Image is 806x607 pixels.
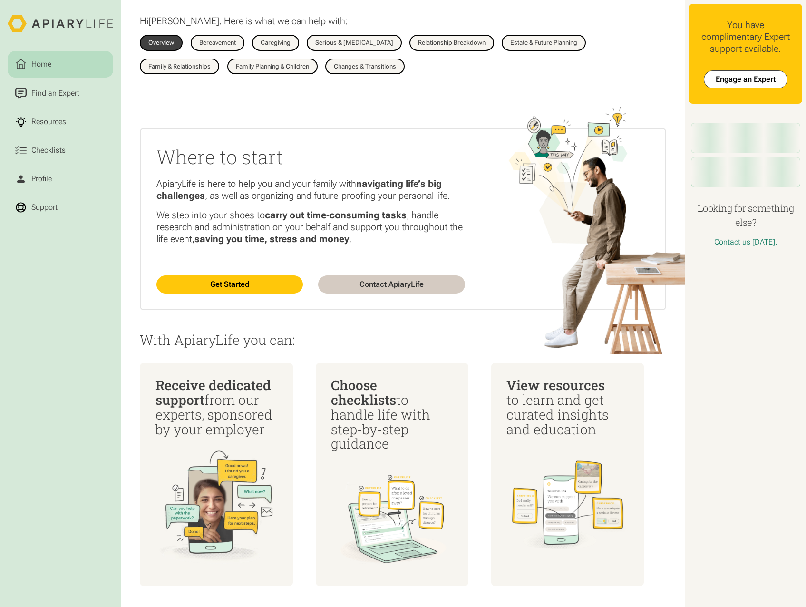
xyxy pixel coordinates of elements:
[318,275,465,294] a: Contact ApiaryLife
[140,59,219,74] a: Family & Relationships
[331,378,453,452] div: to handle life with step-by-step guidance
[418,39,486,46] div: Relationship Breakdown
[156,144,465,170] h2: Where to start
[194,233,349,245] strong: saving you time, stress and money
[8,51,113,78] a: Home
[140,15,348,27] p: Hi . Here is what we can help with:
[140,35,183,50] a: Overview
[156,275,303,294] a: Get Started
[199,39,236,46] div: Bereavement
[29,145,68,156] div: Checklists
[29,116,68,127] div: Resources
[8,194,113,221] a: Support
[316,363,468,586] a: Choose checkliststo handle life with step-by-step guidance
[29,173,54,185] div: Profile
[506,378,629,437] div: to learn and get curated insights and education
[155,378,278,437] div: from our experts, sponsored by your employer
[29,88,81,99] div: Find an Expert
[704,70,787,88] a: Engage an Expert
[261,39,291,46] div: Caregiving
[689,201,802,229] h4: Looking for something else?
[236,63,309,69] div: Family Planning & Children
[409,35,494,50] a: Relationship Breakdown
[8,79,113,106] a: Find an Expert
[8,166,113,192] a: Profile
[140,363,292,586] a: Receive dedicated supportfrom our experts, sponsored by your employer
[506,376,605,394] span: View resources
[156,209,465,245] p: We step into your shoes to , handle research and administration on your behalf and support you th...
[325,59,405,74] a: Changes & Transitions
[8,108,113,135] a: Resources
[29,202,59,213] div: Support
[510,39,577,46] div: Estate & Future Planning
[265,209,407,221] strong: carry out time-consuming tasks
[156,178,442,201] strong: navigating life’s big challenges
[334,63,396,69] div: Changes & Transitions
[148,15,219,27] span: [PERSON_NAME]
[148,63,211,69] div: Family & Relationships
[331,376,396,409] span: Choose checklists
[491,363,644,586] a: View resources to learn and get curated insights and education
[307,35,402,50] a: Serious & [MEDICAL_DATA]
[191,35,244,50] a: Bereavement
[29,59,53,70] div: Home
[140,333,666,348] p: With ApiaryLife you can:
[714,237,777,246] a: Contact us [DATE].
[155,376,271,409] span: Receive dedicated support
[697,19,795,55] div: You have complimentary Expert support available.
[315,39,393,46] div: Serious & [MEDICAL_DATA]
[227,59,318,74] a: Family Planning & Children
[8,137,113,164] a: Checklists
[156,178,465,202] p: ApiaryLife is here to help you and your family with , as well as organizing and future-proofing y...
[252,35,299,50] a: Caregiving
[502,35,586,50] a: Estate & Future Planning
